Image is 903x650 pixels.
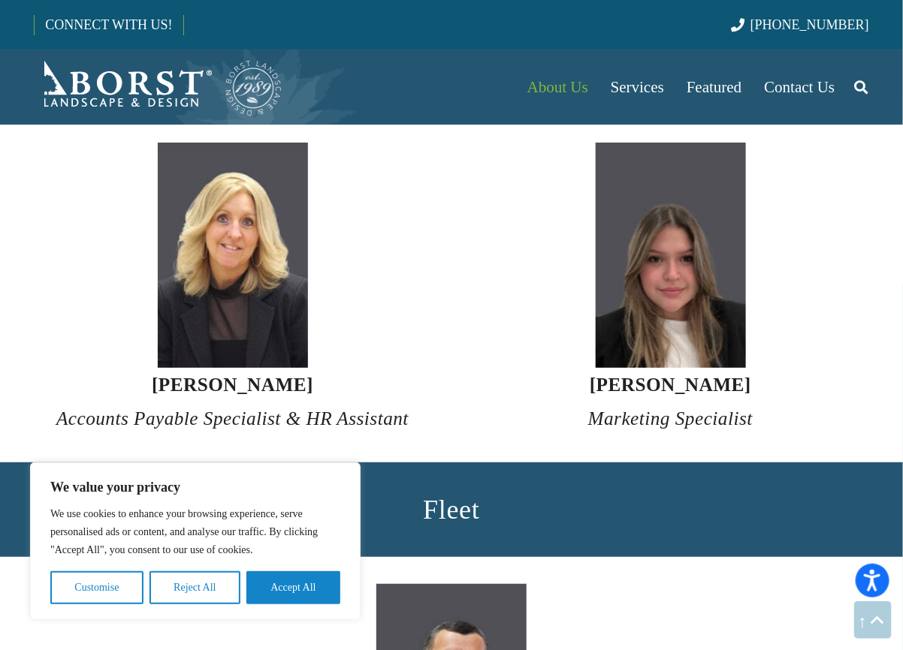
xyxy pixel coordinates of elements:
button: Customise [50,571,143,604]
a: Contact Us [754,50,847,125]
span: [PHONE_NUMBER] [750,17,869,32]
em: Accounts Payable Specialist & HR Assistant [56,408,409,429]
a: Borst-Logo [34,57,283,117]
strong: [PERSON_NAME] [152,375,313,395]
a: [PHONE_NUMBER] [732,17,869,32]
button: Accept All [246,571,340,604]
p: We value your privacy [50,478,340,496]
h2: Fleet [34,489,869,530]
span: Contact Us [765,78,835,96]
strong: [PERSON_NAME] [590,375,751,395]
span: Services [611,78,664,96]
em: Marketing Specialist [588,408,753,429]
a: Back to top [854,601,892,639]
button: Reject All [149,571,240,604]
span: About Us [527,78,588,96]
a: About Us [516,50,599,125]
span: Featured [687,78,741,96]
a: Featured [675,50,753,125]
a: Search [846,68,876,106]
a: Services [599,50,675,125]
p: We use cookies to enhance your browsing experience, serve personalised ads or content, and analys... [50,505,340,559]
div: We value your privacy [30,462,361,620]
a: CONNECT WITH US! [35,7,183,43]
